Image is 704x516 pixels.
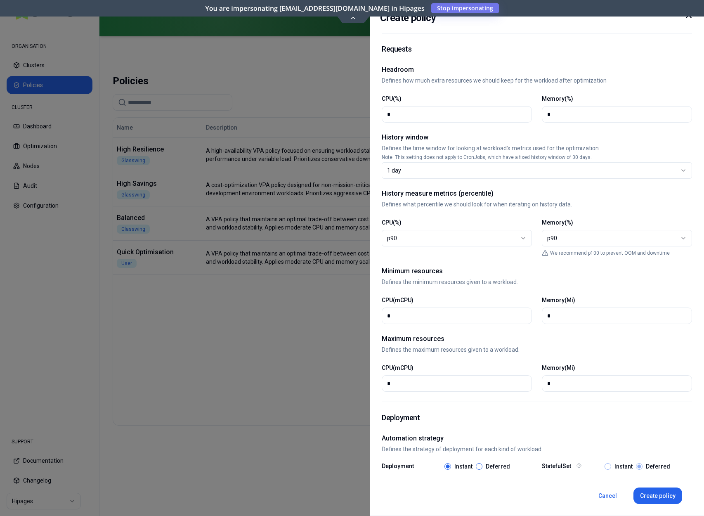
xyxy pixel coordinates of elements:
button: Create policy [633,488,682,504]
h2: Maximum resources [382,334,692,344]
label: Memory(Mi) [542,297,575,303]
label: Memory(%) [542,219,573,226]
label: Instant [454,464,472,469]
label: CPU(mCPU) [382,365,413,371]
p: Defines the minimum resources given to a workload. [382,278,692,286]
p: Defines how much extra resources we should keep for the workload after optimization [382,76,692,85]
h2: History window [382,133,692,142]
label: Deferred [646,464,670,469]
p: Defines the maximum resources given to a workload. [382,346,692,354]
label: Instant [614,464,633,469]
label: CPU(mCPU) [382,297,413,303]
label: CPU(%) [382,219,402,226]
p: Note: This setting does not apply to CronJobs, which have a fixed history window of 30 days. [382,154,692,161]
h2: Automation strategy [382,433,692,443]
button: Cancel [592,488,624,504]
h2: Headroom [382,65,692,75]
p: Defines the strategy of deployment for each kind of workload. [382,445,692,453]
p: We recommend p100 to prevent OOM and downtime [550,250,670,256]
p: Defines what percentile we should look for when iterating on history data. [382,200,692,208]
label: CPU(%) [382,95,402,102]
h2: History measure metrics (percentile) [382,189,692,199]
label: Memory(%) [542,95,573,102]
p: Defines the time window for looking at workload’s metrics used for the optimization. [382,144,692,152]
h2: Minimum resources [382,266,692,276]
label: Memory(Mi) [542,365,575,371]
h1: Requests [382,43,692,55]
h2: Create policy [380,10,436,25]
label: Deployment [382,463,415,470]
label: StatefulSet [542,463,575,470]
label: Deferred [486,464,510,469]
h1: Deployment [382,412,692,424]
